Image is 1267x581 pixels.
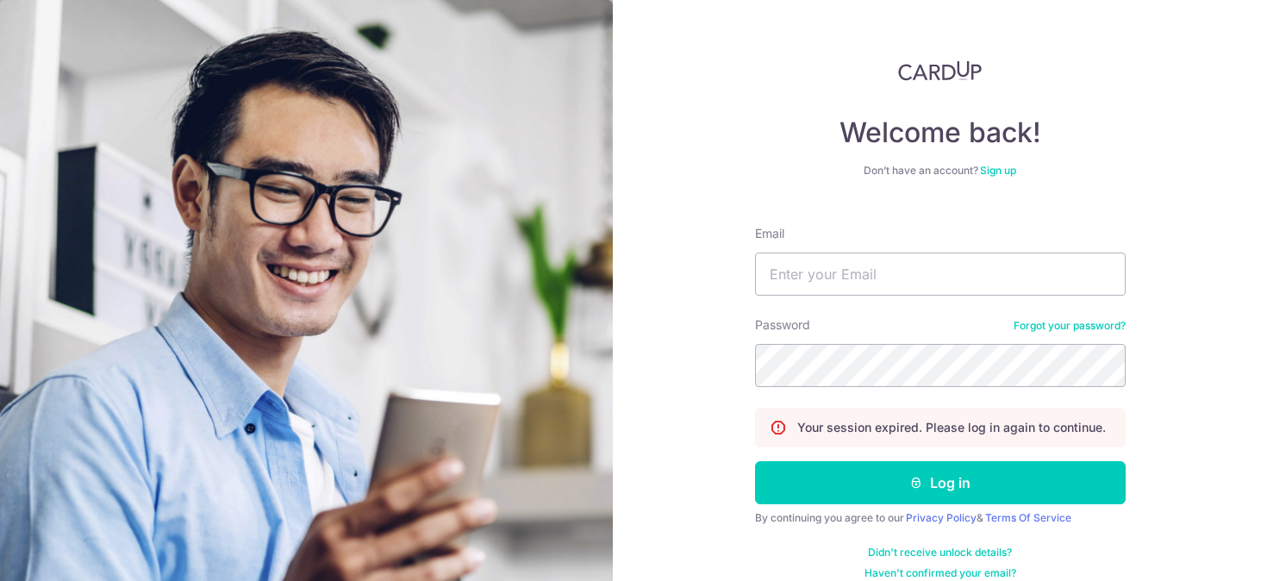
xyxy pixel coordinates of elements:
p: Your session expired. Please log in again to continue. [797,419,1106,436]
button: Log in [755,461,1126,504]
div: Don’t have an account? [755,164,1126,178]
a: Didn't receive unlock details? [868,546,1012,559]
a: Sign up [980,164,1016,177]
input: Enter your Email [755,253,1126,296]
a: Terms Of Service [985,511,1071,524]
h4: Welcome back! [755,116,1126,150]
img: CardUp Logo [898,60,983,81]
a: Privacy Policy [906,511,977,524]
label: Email [755,225,784,242]
div: By continuing you agree to our & [755,511,1126,525]
a: Haven't confirmed your email? [864,566,1016,580]
a: Forgot your password? [1014,319,1126,333]
label: Password [755,316,810,334]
